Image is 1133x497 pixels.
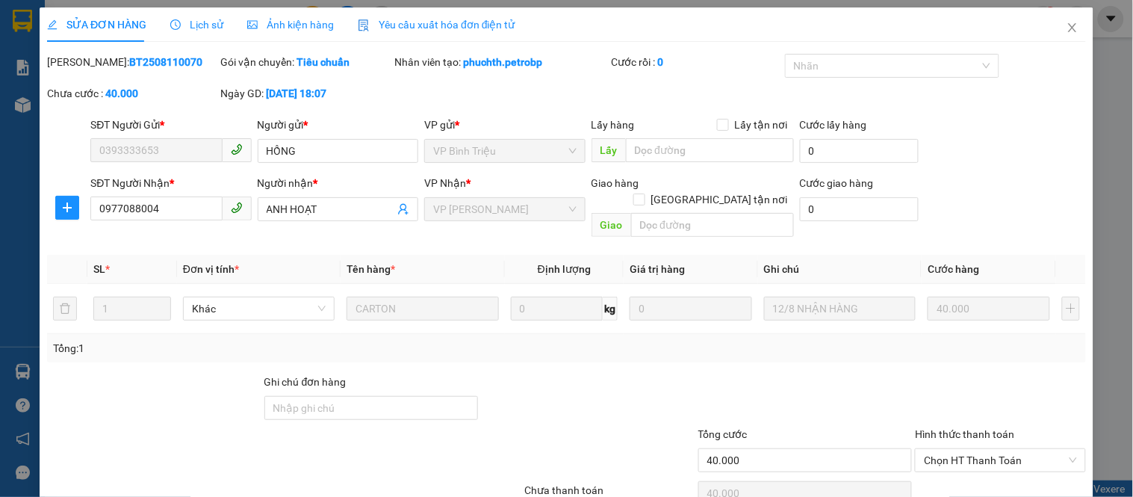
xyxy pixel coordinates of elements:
span: kg [603,297,618,321]
span: Khác [192,297,326,320]
b: 0 [658,56,664,68]
span: Định lượng [538,263,591,275]
input: 0 [630,297,752,321]
div: Tổng: 1 [53,340,438,356]
button: delete [53,297,77,321]
span: Ảnh kiện hàng [247,19,334,31]
span: phone [231,143,243,155]
span: Giao hàng [592,177,639,189]
div: Người gửi [258,117,418,133]
span: SL [93,263,105,275]
div: [PERSON_NAME]: [47,54,217,70]
div: SĐT Người Gửi [90,117,251,133]
span: VP Minh Hưng [433,198,576,220]
label: Ghi chú đơn hàng [264,376,347,388]
span: picture [247,19,258,30]
span: Yêu cầu xuất hóa đơn điện tử [358,19,515,31]
input: Ghi chú đơn hàng [264,396,479,420]
span: Chọn HT Thanh Toán [924,449,1076,472]
span: Giá trị hàng [630,263,685,275]
span: Tên hàng [347,263,395,275]
span: close [1067,22,1078,34]
span: [GEOGRAPHIC_DATA] tận nơi [645,191,794,208]
span: Lấy tận nơi [729,117,794,133]
label: Cước giao hàng [800,177,874,189]
span: phone [231,202,243,214]
button: plus [55,196,79,220]
b: Tiêu chuẩn [297,56,350,68]
span: clock-circle [170,19,181,30]
div: VP gửi [424,117,585,133]
span: Giao [592,213,631,237]
span: edit [47,19,58,30]
div: Nhân viên tạo: [394,54,609,70]
img: icon [358,19,370,31]
b: BT2508110070 [129,56,202,68]
div: Chưa cước : [47,85,217,102]
span: Lịch sử [170,19,223,31]
input: Cước giao hàng [800,197,919,221]
input: VD: Bàn, Ghế [347,297,498,321]
b: 40.000 [105,87,138,99]
input: Dọc đường [626,138,794,162]
span: Lấy hàng [592,119,635,131]
label: Cước lấy hàng [800,119,867,131]
input: Cước lấy hàng [800,139,919,163]
span: VP Bình Triệu [433,140,576,162]
span: VP Nhận [424,177,466,189]
th: Ghi chú [758,255,922,284]
div: Ngày GD: [221,85,391,102]
span: Đơn vị tính [183,263,239,275]
label: Hình thức thanh toán [915,428,1014,440]
div: Người nhận [258,175,418,191]
span: plus [56,202,78,214]
b: [DATE] 18:07 [267,87,327,99]
b: phuchth.petrobp [463,56,542,68]
div: Cước rồi : [612,54,782,70]
span: SỬA ĐƠN HÀNG [47,19,146,31]
div: SĐT Người Nhận [90,175,251,191]
input: Ghi Chú [764,297,916,321]
span: Tổng cước [698,428,748,440]
span: user-add [397,203,409,215]
input: Dọc đường [631,213,794,237]
span: Cước hàng [928,263,979,275]
div: Gói vận chuyển: [221,54,391,70]
button: Close [1052,7,1093,49]
input: 0 [928,297,1050,321]
span: Lấy [592,138,626,162]
button: plus [1062,297,1080,321]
